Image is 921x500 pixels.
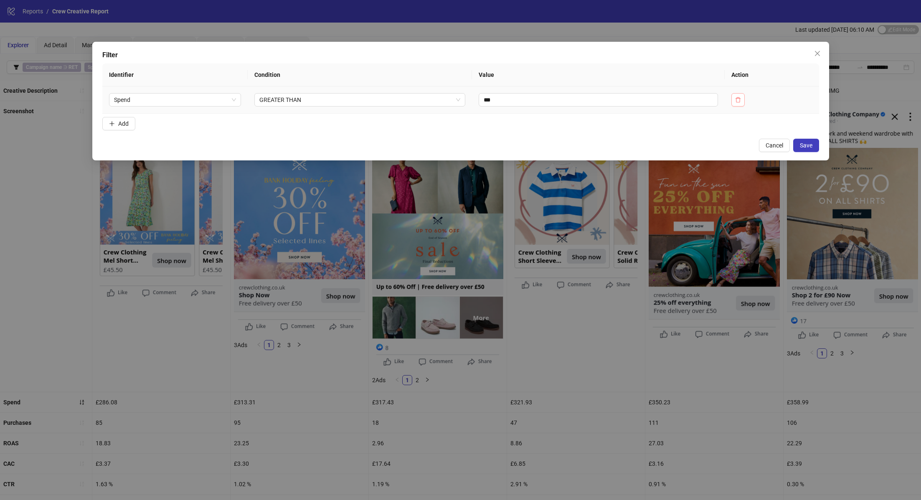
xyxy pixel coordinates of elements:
span: delete [735,97,741,103]
button: Save [793,139,819,152]
th: Condition [248,63,472,86]
span: GREATER THAN [259,94,460,106]
span: close [814,50,821,57]
button: Cancel [759,139,790,152]
button: Close [811,47,824,60]
th: Identifier [102,63,248,86]
button: Add [102,117,135,130]
span: Cancel [766,142,783,149]
span: plus [109,121,115,127]
span: Add [118,120,129,127]
div: Filter [102,50,819,60]
th: Action [725,63,819,86]
span: Save [800,142,812,149]
span: Spend [114,94,236,106]
th: Value [472,63,725,86]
